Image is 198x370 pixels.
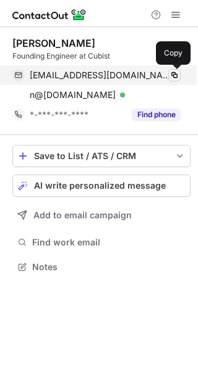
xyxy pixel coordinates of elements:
div: [PERSON_NAME] [12,37,95,49]
button: AI write personalized message [12,175,191,197]
button: Reveal Button [132,109,181,121]
span: Add to email campaign [33,210,132,220]
div: Save to List / ATS / CRM [34,151,169,161]
button: save-profile-one-click [12,145,191,167]
button: Notes [12,258,191,276]
button: Find work email [12,234,191,251]
span: Notes [32,261,186,273]
button: Add to email campaign [12,204,191,226]
span: Find work email [32,237,186,248]
img: ContactOut v5.3.10 [12,7,87,22]
span: n@[DOMAIN_NAME] [30,89,116,101]
span: AI write personalized message [34,181,166,191]
span: [EMAIL_ADDRESS][DOMAIN_NAME] [30,70,171,81]
div: Founding Engineer at Cubist [12,51,191,62]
